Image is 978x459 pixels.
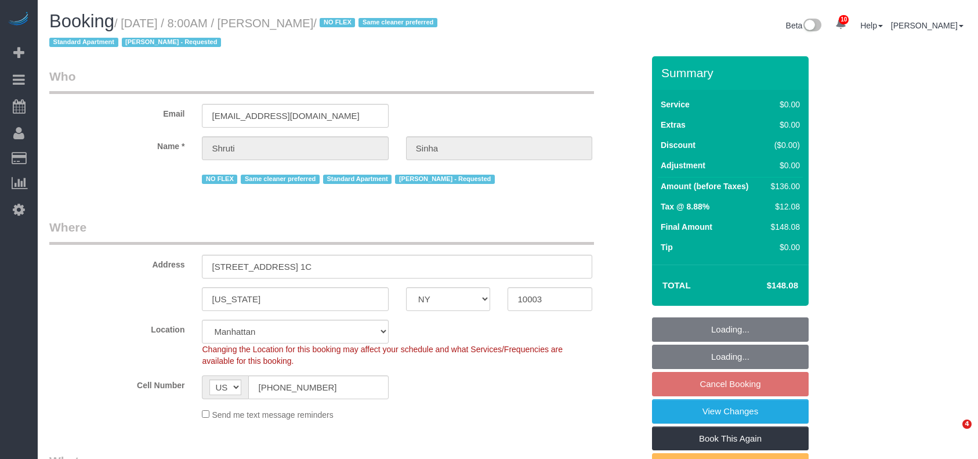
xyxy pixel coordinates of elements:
[406,136,592,160] input: Last Name
[891,21,963,30] a: [PERSON_NAME]
[661,180,748,192] label: Amount (before Taxes)
[212,410,333,420] span: Send me text message reminders
[323,175,392,184] span: Standard Apartment
[939,420,966,447] iframe: Intercom live chat
[661,66,803,79] h3: Summary
[661,201,709,212] label: Tax @ 8.88%
[248,375,388,399] input: Cell Number
[661,241,673,253] label: Tip
[49,11,114,31] span: Booking
[202,345,563,366] span: Changing the Location for this booking may affect your schedule and what Services/Frequencies are...
[41,255,193,270] label: Address
[839,15,849,24] span: 10
[766,160,800,171] div: $0.00
[802,19,821,34] img: New interface
[766,221,800,233] div: $148.08
[766,99,800,110] div: $0.00
[652,427,809,451] a: Book This Again
[202,175,237,184] span: NO FLEX
[830,12,852,37] a: 10
[241,175,319,184] span: Same cleaner preferred
[766,201,800,212] div: $12.08
[320,18,355,27] span: NO FLEX
[766,241,800,253] div: $0.00
[41,320,193,335] label: Location
[49,38,118,47] span: Standard Apartment
[41,136,193,152] label: Name *
[49,17,441,49] small: / [DATE] / 8:00AM / [PERSON_NAME]
[732,281,798,291] h4: $148.08
[661,221,712,233] label: Final Amount
[661,160,705,171] label: Adjustment
[766,119,800,131] div: $0.00
[122,38,221,47] span: [PERSON_NAME] - Requested
[786,21,822,30] a: Beta
[358,18,437,27] span: Same cleaner preferred
[766,139,800,151] div: ($0.00)
[661,119,686,131] label: Extras
[962,420,972,429] span: 4
[49,68,594,94] legend: Who
[661,139,696,151] label: Discount
[41,375,193,391] label: Cell Number
[49,219,594,245] legend: Where
[7,12,30,28] img: Automaid Logo
[860,21,883,30] a: Help
[662,280,691,290] strong: Total
[202,287,388,311] input: City
[202,104,388,128] input: Email
[661,99,690,110] label: Service
[202,136,388,160] input: First Name
[41,104,193,120] label: Email
[508,287,592,311] input: Zip Code
[766,180,800,192] div: $136.00
[395,175,494,184] span: [PERSON_NAME] - Requested
[652,399,809,424] a: View Changes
